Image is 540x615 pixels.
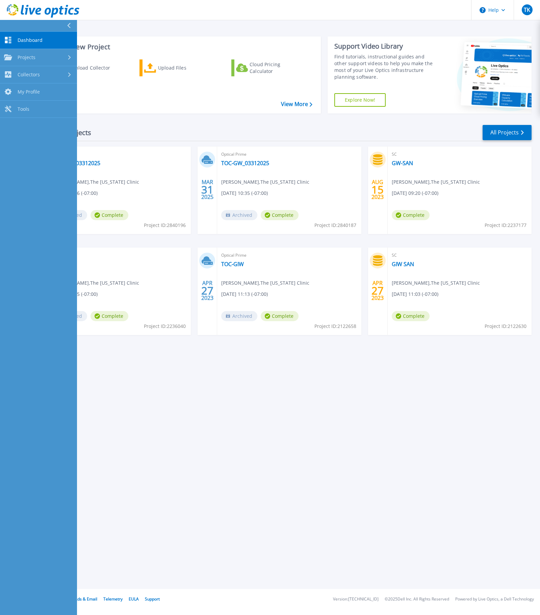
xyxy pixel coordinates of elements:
a: Upload Files [139,59,215,76]
a: GW-SAN [392,160,413,166]
span: Projects [18,54,35,60]
li: © 2025 Dell Inc. All Rights Reserved [385,597,449,601]
span: Complete [392,210,430,220]
span: Project ID: 2840187 [314,222,356,229]
span: 15 [371,187,384,193]
span: Archived [221,311,257,321]
span: Project ID: 2122630 [485,323,526,330]
h3: Start a New Project [48,43,312,51]
span: [DATE] 11:13 (-07:00) [221,290,268,298]
a: TOC-GIW [221,261,244,267]
span: Project ID: 2236040 [144,323,186,330]
a: Telemetry [103,596,123,602]
a: Ads & Email [75,596,97,602]
span: TK [524,7,530,12]
span: Project ID: 2237177 [485,222,526,229]
span: SC [392,252,528,259]
span: Complete [261,210,299,220]
div: APR 2023 [371,278,384,303]
span: [PERSON_NAME] , The [US_STATE] Clinic [51,178,139,186]
span: Project ID: 2840196 [144,222,186,229]
span: Collectors [18,72,40,78]
div: Download Collector [65,61,119,75]
span: [PERSON_NAME] , The [US_STATE] Clinic [392,178,480,186]
span: 27 [201,288,213,293]
a: TOC-GW_03312025 [221,160,269,166]
a: GIW SAN [392,261,414,267]
span: [PERSON_NAME] , The [US_STATE] Clinic [221,178,309,186]
span: [DATE] 10:35 (-07:00) [221,189,268,197]
span: Optical Prime [221,151,357,158]
span: Optical Prime [51,151,187,158]
span: Optical Prime [51,252,187,259]
span: [PERSON_NAME] , The [US_STATE] Clinic [392,279,480,287]
span: [PERSON_NAME] , The [US_STATE] Clinic [221,279,309,287]
span: Optical Prime [221,252,357,259]
a: Download Collector [48,59,123,76]
div: MAR 2025 [201,177,214,202]
span: Complete [91,210,128,220]
span: 31 [201,187,213,193]
li: Version: [TECHNICAL_ID] [333,597,379,601]
span: Dashboard [18,37,43,43]
span: [PERSON_NAME] , The [US_STATE] Clinic [51,279,139,287]
li: Powered by Live Optics, a Dell Technology [455,597,534,601]
div: APR 2023 [201,278,214,303]
div: Cloud Pricing Calculator [250,61,304,75]
a: Explore Now! [334,93,386,107]
span: Complete [261,311,299,321]
span: 27 [371,288,384,293]
span: SC [392,151,528,158]
div: Find tutorials, instructional guides and other support videos to help you make the most of your L... [334,53,437,80]
span: Complete [91,311,128,321]
div: AUG 2023 [371,177,384,202]
span: Complete [392,311,430,321]
a: Cloud Pricing Calculator [231,59,307,76]
span: Archived [221,210,257,220]
a: EULA [129,596,139,602]
a: View More [281,101,312,107]
div: Upload Files [158,61,212,75]
span: Tools [18,106,29,112]
a: All Projects [483,125,532,140]
span: My Profile [18,89,40,95]
span: Project ID: 2122658 [314,323,356,330]
a: Support [145,596,160,602]
span: [DATE] 11:03 (-07:00) [392,290,438,298]
div: Support Video Library [334,42,437,51]
span: [DATE] 09:20 (-07:00) [392,189,438,197]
